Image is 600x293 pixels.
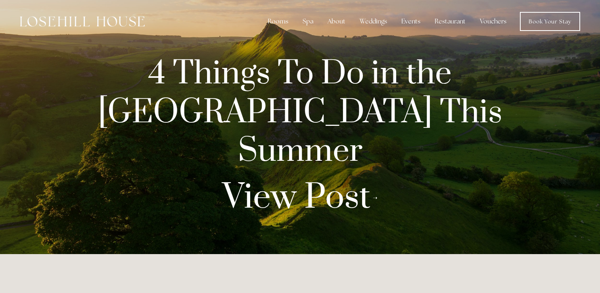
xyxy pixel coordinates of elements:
a: 4 Things To Do in the [GEOGRAPHIC_DATA] This Summer [93,55,507,171]
div: Weddings [353,13,393,29]
a: Vouchers [473,13,513,29]
div: Rooms [261,13,295,29]
a: Book Your Stay [520,12,580,31]
div: Spa [296,13,320,29]
div: Events [395,13,427,29]
div: About [321,13,352,29]
img: Losehill House [20,16,145,27]
div: Restaurant [428,13,472,29]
